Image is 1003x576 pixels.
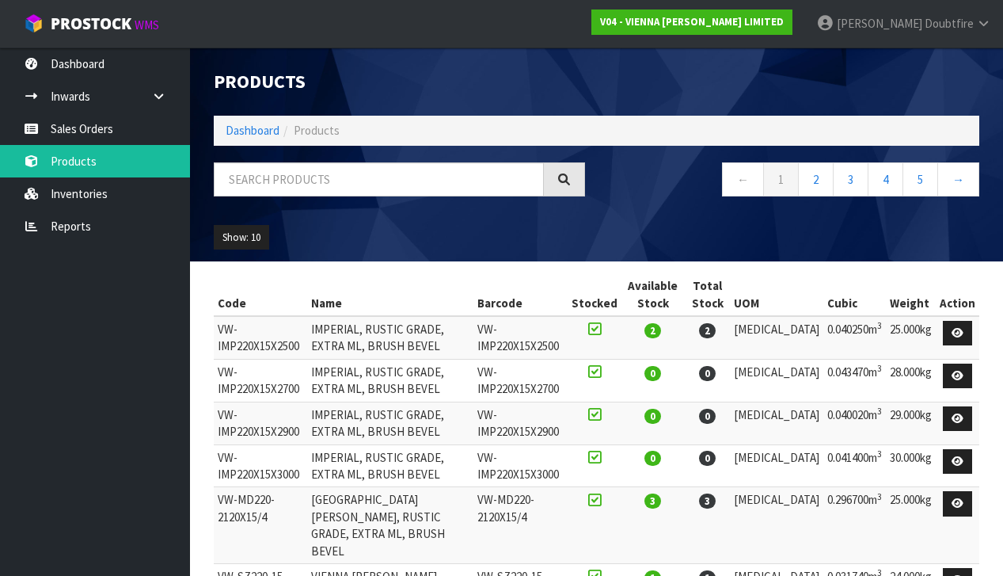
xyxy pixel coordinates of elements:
[307,487,473,564] td: [GEOGRAPHIC_DATA][PERSON_NAME], RUSTIC GRADE, EXTRA ML, BRUSH BEVEL
[473,487,567,564] td: VW-MD220-2120X15/4
[307,359,473,402] td: IMPERIAL, RUSTIC GRADE, EXTRA ML, BRUSH BEVEL
[473,316,567,359] td: VW-IMP220X15X2500
[214,359,307,402] td: VW-IMP220X15X2700
[902,162,938,196] a: 5
[699,409,716,424] span: 0
[937,162,979,196] a: →
[24,13,44,33] img: cube-alt.png
[730,316,823,359] td: [MEDICAL_DATA]
[473,444,567,487] td: VW-IMP220X15X3000
[473,402,567,444] td: VW-IMP220X15X2900
[877,363,882,374] sup: 3
[823,359,886,402] td: 0.043470m
[823,273,886,316] th: Cubic
[730,273,823,316] th: UOM
[730,359,823,402] td: [MEDICAL_DATA]
[699,451,716,466] span: 0
[214,162,544,196] input: Search products
[837,16,922,31] span: [PERSON_NAME]
[877,320,882,331] sup: 3
[473,359,567,402] td: VW-IMP220X15X2700
[730,487,823,564] td: [MEDICAL_DATA]
[294,123,340,138] span: Products
[886,444,936,487] td: 30.000kg
[730,402,823,444] td: [MEDICAL_DATA]
[699,323,716,338] span: 2
[307,402,473,444] td: IMPERIAL, RUSTIC GRADE, EXTRA ML, BRUSH BEVEL
[925,16,974,31] span: Doubtfire
[798,162,834,196] a: 2
[877,448,882,460] sup: 3
[763,162,799,196] a: 1
[600,15,784,29] strong: V04 - VIENNA [PERSON_NAME] LIMITED
[886,273,936,316] th: Weight
[699,366,716,381] span: 0
[214,316,307,359] td: VW-IMP220X15X2500
[51,13,131,34] span: ProStock
[214,71,585,92] h1: Products
[823,487,886,564] td: 0.296700m
[868,162,903,196] a: 4
[135,17,159,32] small: WMS
[823,402,886,444] td: 0.040020m
[699,494,716,509] span: 3
[886,487,936,564] td: 25.000kg
[568,273,621,316] th: Stocked
[877,491,882,502] sup: 3
[644,409,661,424] span: 0
[307,444,473,487] td: IMPERIAL, RUSTIC GRADE, EXTRA ML, BRUSH BEVEL
[833,162,868,196] a: 3
[609,162,980,201] nav: Page navigation
[473,273,567,316] th: Barcode
[730,444,823,487] td: [MEDICAL_DATA]
[214,402,307,444] td: VW-IMP220X15X2900
[823,316,886,359] td: 0.040250m
[214,273,307,316] th: Code
[886,359,936,402] td: 28.000kg
[226,123,279,138] a: Dashboard
[214,225,269,250] button: Show: 10
[722,162,764,196] a: ←
[644,366,661,381] span: 0
[644,323,661,338] span: 2
[214,444,307,487] td: VW-IMP220X15X3000
[307,273,473,316] th: Name
[886,316,936,359] td: 25.000kg
[644,494,661,509] span: 3
[621,273,685,316] th: Available Stock
[936,273,979,316] th: Action
[823,444,886,487] td: 0.041400m
[644,451,661,466] span: 0
[685,273,730,316] th: Total Stock
[877,406,882,417] sup: 3
[307,316,473,359] td: IMPERIAL, RUSTIC GRADE, EXTRA ML, BRUSH BEVEL
[886,402,936,444] td: 29.000kg
[214,487,307,564] td: VW-MD220-2120X15/4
